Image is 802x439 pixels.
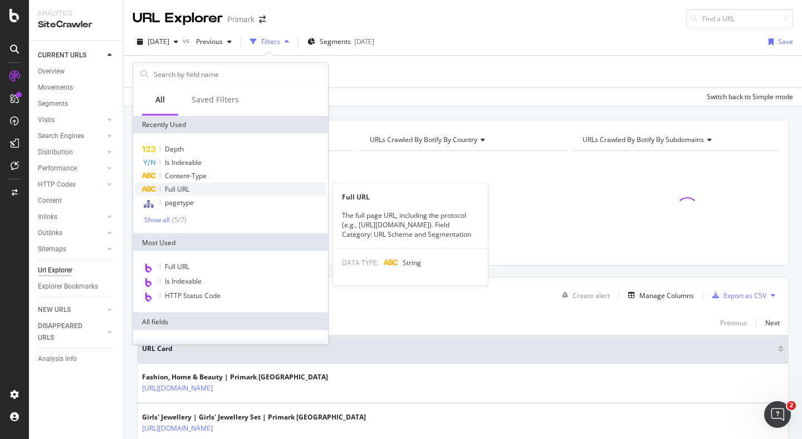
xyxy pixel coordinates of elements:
[38,265,115,276] a: Url Explorer
[38,66,65,77] div: Overview
[227,14,255,25] div: Primark
[765,318,780,328] div: Next
[192,33,236,51] button: Previous
[333,192,488,202] div: Full URL
[38,114,104,126] a: Visits
[38,18,114,31] div: SiteCrawler
[153,66,325,82] input: Search by field name
[38,114,55,126] div: Visits
[624,289,694,302] button: Manage Columns
[686,9,793,28] input: Find a URL
[261,37,280,46] div: Filters
[38,304,104,316] a: NEW URLS
[38,82,115,94] a: Movements
[342,257,379,267] span: DATA TYPE:
[165,171,207,181] span: Content-Type
[38,82,73,94] div: Movements
[155,94,165,105] div: All
[38,179,104,191] a: HTTP Codes
[38,265,72,276] div: Url Explorer
[368,131,557,149] h4: URLs Crawled By Botify By country
[303,33,379,51] button: Segments[DATE]
[38,320,94,344] div: DISAPPEARED URLS
[246,33,294,51] button: Filters
[38,304,71,316] div: NEW URLS
[765,316,780,329] button: Next
[38,281,98,292] div: Explorer Bookmarks
[38,243,104,255] a: Sitemaps
[38,195,62,207] div: Content
[38,98,68,110] div: Segments
[583,135,704,144] span: URLs Crawled By Botify By subdomains
[320,37,351,46] span: Segments
[192,94,239,105] div: Saved Filters
[38,243,66,255] div: Sitemaps
[38,130,104,142] a: Search Engines
[133,313,328,330] div: All fields
[38,163,77,174] div: Performance
[38,211,57,223] div: Inlinks
[142,423,213,434] a: [URL][DOMAIN_NAME]
[403,257,421,267] span: String
[708,286,766,304] button: Export as CSV
[165,158,202,167] span: Is Indexable
[133,116,328,134] div: Recently Used
[38,98,115,110] a: Segments
[133,33,183,51] button: [DATE]
[787,401,796,410] span: 2
[183,36,192,45] span: vs
[38,211,104,223] a: Inlinks
[142,344,775,354] span: URL Card
[142,383,213,394] a: [URL][DOMAIN_NAME]
[165,198,194,207] span: pagetype
[707,92,793,101] div: Switch back to Simple mode
[133,9,223,28] div: URL Explorer
[38,353,115,365] a: Analysis Info
[580,131,770,149] h4: URLs Crawled By Botify By subdomains
[170,215,187,225] div: ( 5 / 7 )
[38,353,77,365] div: Analysis Info
[38,50,104,61] a: CURRENT URLS
[165,276,202,286] span: Is Indexable
[165,262,189,271] span: Full URL
[38,281,115,292] a: Explorer Bookmarks
[639,291,694,300] div: Manage Columns
[38,227,62,239] div: Outlinks
[38,66,115,77] a: Overview
[723,291,766,300] div: Export as CSV
[38,195,115,207] a: Content
[720,318,747,328] div: Previous
[165,291,221,300] span: HTTP Status Code
[142,372,328,382] div: Fashion, Home & Beauty | Primark [GEOGRAPHIC_DATA]
[192,37,223,46] span: Previous
[38,147,73,158] div: Distribution
[38,9,114,18] div: Analytics
[764,33,793,51] button: Save
[38,320,104,344] a: DISAPPEARED URLS
[702,88,793,106] button: Switch back to Simple mode
[38,163,104,174] a: Performance
[38,50,86,61] div: CURRENT URLS
[165,184,189,194] span: Full URL
[778,37,793,46] div: Save
[165,144,184,154] span: Depth
[558,286,610,304] button: Create alert
[354,37,374,46] div: [DATE]
[573,291,610,300] div: Create alert
[142,412,366,422] div: Girls' Jewellery | Girls' Jewellery Set | Primark [GEOGRAPHIC_DATA]
[38,147,104,158] a: Distribution
[38,130,84,142] div: Search Engines
[148,37,169,46] span: 2025 Sep. 21st
[720,316,747,329] button: Previous
[135,339,326,357] div: URLs
[370,135,477,144] span: URLs Crawled By Botify By country
[764,401,791,428] iframe: Intercom live chat
[38,227,104,239] a: Outlinks
[333,211,488,239] div: The full page URL, including the protocol (e.g., [URL][DOMAIN_NAME]). Field Category: URL Scheme ...
[259,16,266,23] div: arrow-right-arrow-left
[144,216,170,223] div: Show all
[38,179,76,191] div: HTTP Codes
[133,233,328,251] div: Most Used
